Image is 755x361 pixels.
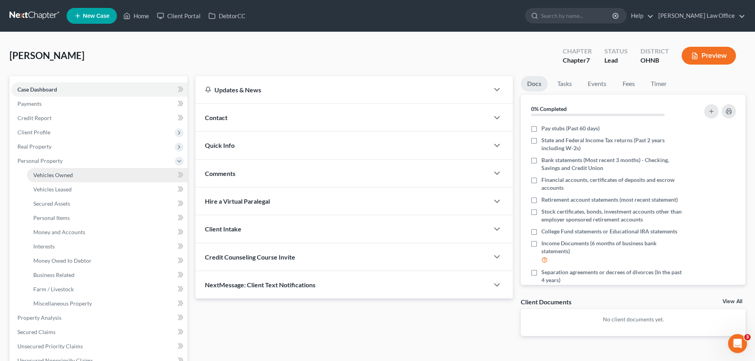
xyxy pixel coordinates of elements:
[27,282,187,296] a: Farm / Livestock
[627,9,654,23] a: Help
[205,141,235,149] span: Quick Info
[11,82,187,97] a: Case Dashboard
[27,296,187,311] a: Miscellaneous Property
[17,343,83,350] span: Unsecured Priority Claims
[205,197,270,205] span: Hire a Virtual Paralegal
[531,105,567,112] strong: 0% Completed
[27,168,187,182] a: Vehicles Owned
[33,172,73,178] span: Vehicles Owned
[728,334,747,353] iframe: Intercom live chat
[153,9,205,23] a: Client Portal
[541,239,682,255] span: Income Documents (6 months of business bank statements)
[644,76,673,92] a: Timer
[581,76,613,92] a: Events
[541,176,682,192] span: Financial accounts, certificates of deposits and escrow accounts
[27,254,187,268] a: Money Owed to Debtor
[616,76,641,92] a: Fees
[521,76,548,92] a: Docs
[33,300,92,307] span: Miscellaneous Property
[10,50,84,61] span: [PERSON_NAME]
[563,47,592,56] div: Chapter
[27,197,187,211] a: Secured Assets
[33,186,72,193] span: Vehicles Leased
[205,281,315,288] span: NextMessage: Client Text Notifications
[586,56,590,64] span: 7
[17,143,52,150] span: Real Property
[541,124,600,132] span: Pay stubs (Past 60 days)
[551,76,578,92] a: Tasks
[17,157,63,164] span: Personal Property
[205,86,480,94] div: Updates & News
[541,136,682,152] span: State and Federal Income Tax returns (Past 2 years including W-2s)
[521,298,572,306] div: Client Documents
[11,97,187,111] a: Payments
[27,239,187,254] a: Interests
[33,257,92,264] span: Money Owed to Debtor
[205,170,235,177] span: Comments
[33,243,55,250] span: Interests
[17,329,55,335] span: Secured Claims
[527,315,739,323] p: No client documents yet.
[27,182,187,197] a: Vehicles Leased
[723,299,742,304] a: View All
[27,268,187,282] a: Business Related
[11,325,187,339] a: Secured Claims
[563,56,592,65] div: Chapter
[604,56,628,65] div: Lead
[205,9,249,23] a: DebtorCC
[11,111,187,125] a: Credit Report
[205,253,295,261] span: Credit Counseling Course Invite
[205,114,227,121] span: Contact
[541,196,678,204] span: Retirement account statements (most recent statement)
[682,47,736,65] button: Preview
[27,225,187,239] a: Money and Accounts
[541,268,682,284] span: Separation agreements or decrees of divorces (In the past 4 years)
[119,9,153,23] a: Home
[11,339,187,353] a: Unsecured Priority Claims
[17,86,57,93] span: Case Dashboard
[33,200,70,207] span: Secured Assets
[33,271,75,278] span: Business Related
[541,208,682,223] span: Stock certificates, bonds, investment accounts other than employer sponsored retirement accounts
[640,47,669,56] div: District
[654,9,745,23] a: [PERSON_NAME] Law Office
[17,100,42,107] span: Payments
[11,311,187,325] a: Property Analysis
[541,8,614,23] input: Search by name...
[640,56,669,65] div: OHNB
[541,156,682,172] span: Bank statements (Most recent 3 months) - Checking, Savings and Credit Union
[33,286,74,292] span: Farm / Livestock
[83,13,109,19] span: New Case
[27,211,187,225] a: Personal Items
[541,227,677,235] span: College Fund statements or Educational IRA statements
[205,225,241,233] span: Client Intake
[17,314,61,321] span: Property Analysis
[17,129,50,136] span: Client Profile
[17,115,52,121] span: Credit Report
[604,47,628,56] div: Status
[744,334,751,340] span: 3
[33,214,70,221] span: Personal Items
[33,229,85,235] span: Money and Accounts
